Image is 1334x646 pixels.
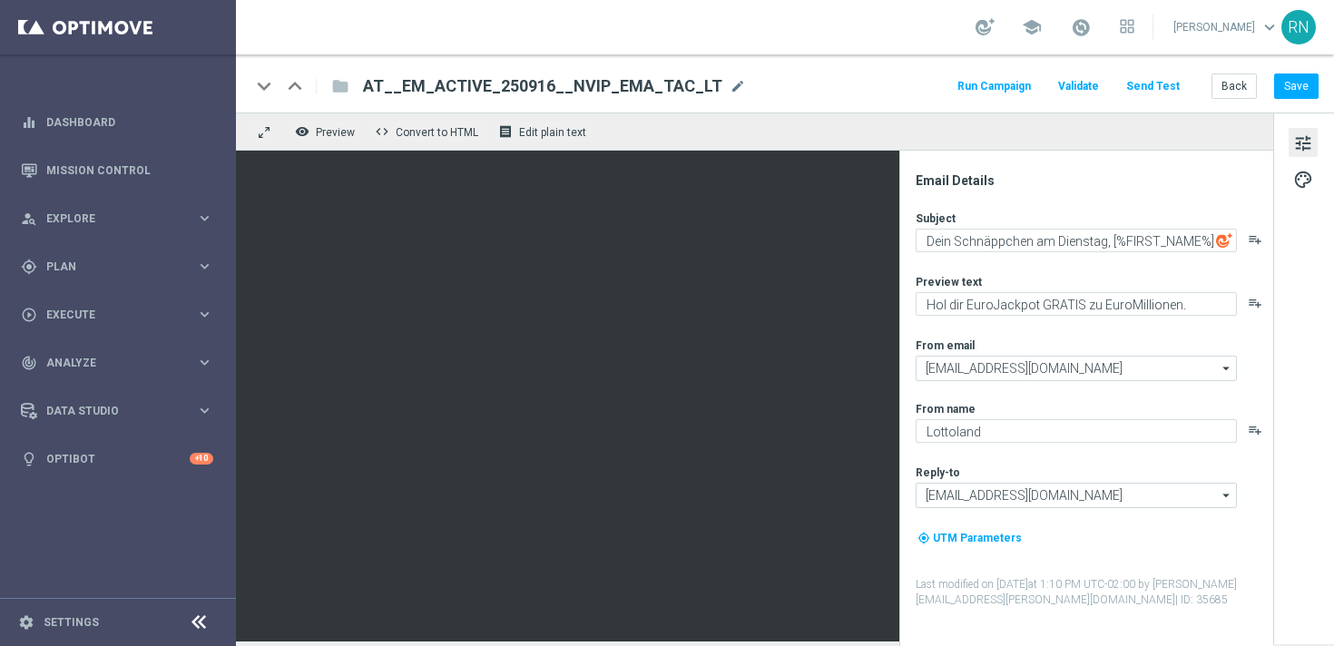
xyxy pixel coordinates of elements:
[21,259,37,275] i: gps_fixed
[46,435,190,483] a: Optibot
[1248,423,1262,437] button: playlist_add
[46,309,196,320] span: Execute
[498,124,513,139] i: receipt
[46,261,196,272] span: Plan
[933,532,1022,544] span: UTM Parameters
[20,356,214,370] button: track_changes Analyze keyboard_arrow_right
[363,75,722,97] span: AT__EM_ACTIVE_250916__NVIP_EMA_TAC_LT
[1055,74,1102,99] button: Validate
[196,210,213,227] i: keyboard_arrow_right
[1289,164,1318,193] button: palette
[21,210,37,227] i: person_search
[916,356,1237,381] input: Select
[1058,80,1099,93] span: Validate
[316,126,355,139] span: Preview
[290,120,363,143] button: remove_red_eye Preview
[916,577,1271,608] label: Last modified on [DATE] at 1:10 PM UTC-02:00 by [PERSON_NAME][EMAIL_ADDRESS][PERSON_NAME][DOMAIN_...
[1281,10,1316,44] div: RN
[44,617,99,628] a: Settings
[916,483,1237,508] input: Select
[1293,132,1313,155] span: tune
[916,402,976,416] label: From name
[196,402,213,419] i: keyboard_arrow_right
[21,210,196,227] div: Explore
[1216,232,1232,249] img: optiGenie.svg
[916,211,956,226] label: Subject
[916,465,960,480] label: Reply-to
[20,452,214,466] button: lightbulb Optibot +10
[21,451,37,467] i: lightbulb
[21,355,196,371] div: Analyze
[21,403,196,419] div: Data Studio
[1248,296,1262,310] button: playlist_add
[295,124,309,139] i: remove_red_eye
[21,355,37,371] i: track_changes
[1218,484,1236,507] i: arrow_drop_down
[46,146,213,194] a: Mission Control
[21,307,196,323] div: Execute
[519,126,586,139] span: Edit plain text
[1293,168,1313,191] span: palette
[494,120,594,143] button: receipt Edit plain text
[46,213,196,224] span: Explore
[20,259,214,274] button: gps_fixed Plan keyboard_arrow_right
[46,98,213,146] a: Dashboard
[21,98,213,146] div: Dashboard
[21,307,37,323] i: play_circle_outline
[1289,128,1318,157] button: tune
[21,259,196,275] div: Plan
[196,354,213,371] i: keyboard_arrow_right
[20,115,214,130] button: equalizer Dashboard
[1123,74,1182,99] button: Send Test
[1211,73,1257,99] button: Back
[1175,593,1228,606] span: | ID: 35685
[375,124,389,139] span: code
[46,406,196,416] span: Data Studio
[20,211,214,226] button: person_search Explore keyboard_arrow_right
[21,146,213,194] div: Mission Control
[21,435,213,483] div: Optibot
[1248,232,1262,247] button: playlist_add
[20,308,214,322] button: play_circle_outline Execute keyboard_arrow_right
[917,532,930,544] i: my_location
[20,163,214,178] button: Mission Control
[21,114,37,131] i: equalizer
[1022,17,1042,37] span: school
[1172,14,1281,41] a: [PERSON_NAME]keyboard_arrow_down
[916,172,1271,189] div: Email Details
[46,357,196,368] span: Analyze
[955,74,1034,99] button: Run Campaign
[730,78,746,94] span: mode_edit
[396,126,478,139] span: Convert to HTML
[190,453,213,465] div: +10
[20,404,214,418] button: Data Studio keyboard_arrow_right
[18,614,34,631] i: settings
[1260,17,1280,37] span: keyboard_arrow_down
[196,306,213,323] i: keyboard_arrow_right
[916,528,1024,548] button: my_location UTM Parameters
[370,120,486,143] button: code Convert to HTML
[196,258,213,275] i: keyboard_arrow_right
[1218,357,1236,380] i: arrow_drop_down
[916,275,982,289] label: Preview text
[916,338,975,353] label: From email
[1274,73,1319,99] button: Save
